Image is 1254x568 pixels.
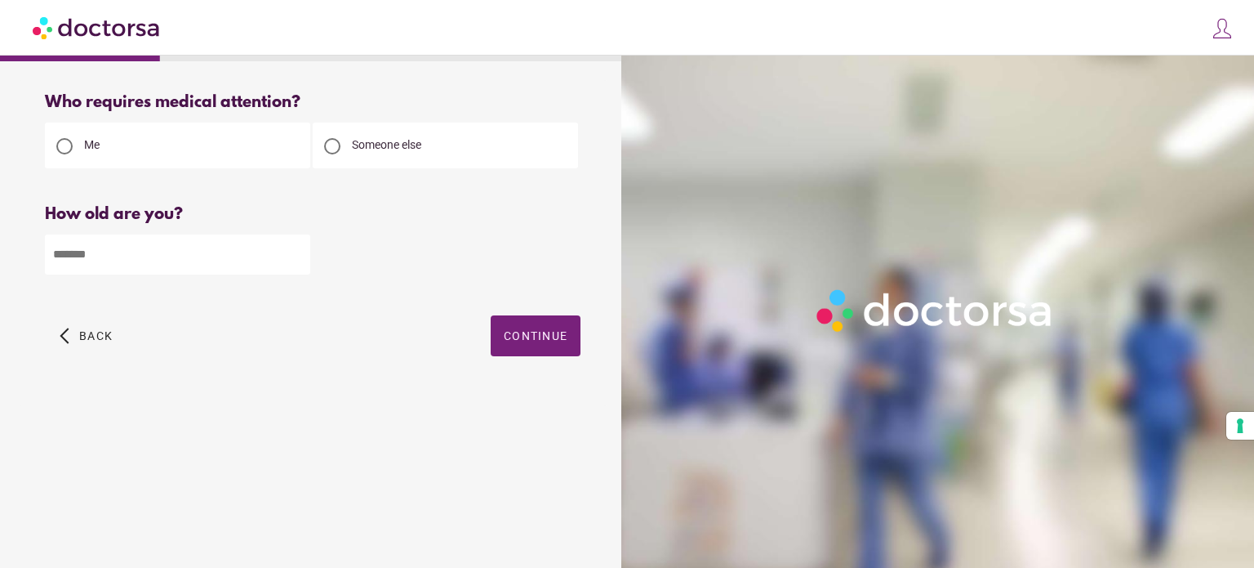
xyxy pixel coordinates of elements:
[1211,17,1234,40] img: icons8-customer-100.png
[352,138,421,151] span: Someone else
[504,329,567,342] span: Continue
[45,205,580,224] div: How old are you?
[810,283,1061,338] img: Logo-Doctorsa-trans-White-partial-flat.png
[45,93,580,112] div: Who requires medical attention?
[84,138,100,151] span: Me
[79,329,113,342] span: Back
[491,315,580,356] button: Continue
[53,315,119,356] button: arrow_back_ios Back
[33,9,162,46] img: Doctorsa.com
[1226,412,1254,440] button: Your consent preferences for tracking technologies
